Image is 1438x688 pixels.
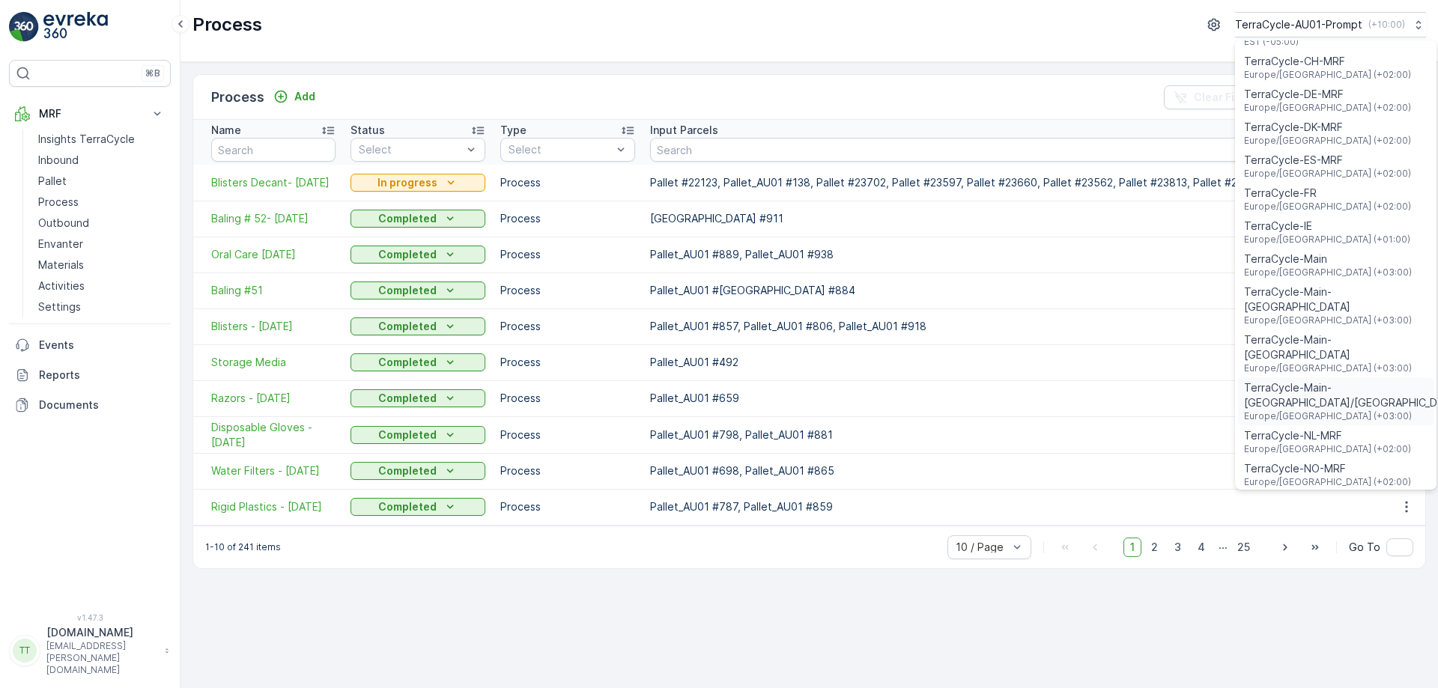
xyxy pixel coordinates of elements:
span: Europe/[GEOGRAPHIC_DATA] (+02:00) [1244,168,1411,180]
a: Process [32,192,171,213]
span: TerraCycle-DK-MRF [1244,120,1411,135]
span: TerraCycle-Main-[GEOGRAPHIC_DATA] [1244,332,1428,362]
td: Process [493,344,643,380]
p: Inbound [38,153,79,168]
img: logo [9,12,39,42]
span: TerraCycle-ES-MRF [1244,153,1411,168]
button: Clear Filters [1164,85,1268,109]
button: Completed [351,462,485,480]
p: Reports [39,368,165,383]
p: Settings [38,299,81,314]
span: Europe/[GEOGRAPHIC_DATA] (+02:00) [1244,201,1411,213]
span: TerraCycle-Main [1244,252,1412,267]
td: Pallet_AU01 #492 [643,344,1418,380]
p: Process [38,195,79,210]
p: Input Parcels [650,123,718,138]
a: Envanter [32,234,171,255]
span: TerraCycle-Main-[GEOGRAPHIC_DATA] [1244,284,1428,314]
span: Go To [1349,540,1380,555]
p: Outbound [38,216,89,231]
button: TT[DOMAIN_NAME][EMAIL_ADDRESS][PERSON_NAME][DOMAIN_NAME] [9,625,171,676]
span: Razors - [DATE] [211,391,336,406]
a: Baling #51 [211,283,336,298]
p: 1-10 of 241 items [205,541,281,553]
p: Completed [378,463,437,478]
p: Completed [378,499,437,514]
a: Storage Media [211,355,336,370]
p: Process [192,13,262,37]
button: Completed [351,210,485,228]
div: TT [13,639,37,663]
a: Insights TerraCycle [32,129,171,150]
button: Completed [351,426,485,444]
p: Insights TerraCycle [38,132,135,147]
td: Pallet_AU01 #857, Pallet_AU01 #806, Pallet_AU01 #918 [643,308,1418,344]
button: Completed [351,353,485,371]
p: Completed [378,283,437,298]
p: Envanter [38,237,83,252]
button: Add [267,88,321,106]
span: 3 [1168,538,1188,557]
p: TerraCycle-AU01-Prompt [1235,17,1362,32]
a: Rigid Plastics - 22.7.25 [211,499,336,514]
p: Process [211,87,264,108]
span: Oral Care [DATE] [211,247,336,262]
td: Pallet_AU01 #659 [643,380,1418,416]
a: Activities [32,275,171,296]
p: Documents [39,398,165,413]
span: Europe/[GEOGRAPHIC_DATA] (+03:00) [1244,314,1428,326]
p: In progress [377,175,437,190]
span: 1 [1123,538,1141,557]
td: Pallet_AU01 #698, Pallet_AU01 #865 [643,453,1418,489]
td: Process [493,273,643,308]
td: Pallet_AU01 #798, Pallet_AU01 #881 [643,416,1418,453]
span: 2 [1144,538,1165,557]
img: logo_light-DOdMpM7g.png [43,12,108,42]
a: Events [9,330,171,360]
span: Europe/[GEOGRAPHIC_DATA] (+03:00) [1244,362,1428,374]
td: Process [493,489,643,525]
span: TerraCycle-NO-MRF [1244,461,1411,476]
span: Europe/[GEOGRAPHIC_DATA] (+02:00) [1244,102,1411,114]
p: Completed [378,319,437,334]
span: Water Filters - [DATE] [211,463,336,478]
span: Europe/[GEOGRAPHIC_DATA] (+02:00) [1244,135,1411,147]
a: Baling # 52- 6.8.25 [211,211,336,226]
a: Water Filters - 22.7.25 [211,463,336,478]
span: Europe/[GEOGRAPHIC_DATA] (+02:00) [1244,443,1411,455]
p: Select [359,142,462,157]
p: MRF [39,106,141,121]
button: Completed [351,281,485,299]
button: TerraCycle-AU01-Prompt(+10:00) [1235,12,1426,37]
input: Search [211,138,336,162]
a: Documents [9,390,171,420]
button: Completed [351,317,485,335]
span: Disposable Gloves - [DATE] [211,420,336,450]
span: Europe/[GEOGRAPHIC_DATA] (+01:00) [1244,234,1410,246]
a: Settings [32,296,171,317]
button: Completed [351,389,485,407]
p: ( +10:00 ) [1368,19,1405,31]
span: Blisters Decant- [DATE] [211,175,336,190]
p: Completed [378,211,437,226]
button: Completed [351,498,485,516]
td: Pallet_AU01 #787, Pallet_AU01 #859 [643,489,1418,525]
span: TerraCycle-DE-MRF [1244,87,1411,102]
input: Search [650,138,1410,162]
span: Blisters - [DATE] [211,319,336,334]
td: Process [493,201,643,237]
button: MRF [9,99,171,129]
span: Europe/[GEOGRAPHIC_DATA] (+02:00) [1244,476,1411,488]
p: Pallet [38,174,67,189]
p: Type [500,123,527,138]
p: Materials [38,258,84,273]
span: Europe/[GEOGRAPHIC_DATA] (+02:00) [1244,69,1411,81]
span: 4 [1191,538,1212,557]
ul: Menu [1235,40,1437,490]
td: Pallet_AU01 #889, Pallet_AU01 #938 [643,237,1418,273]
span: TerraCycle-NL-MRF [1244,428,1411,443]
span: Rigid Plastics - [DATE] [211,499,336,514]
p: Clear Filters [1194,90,1259,105]
a: Razors - 25.7.25 [211,391,336,406]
